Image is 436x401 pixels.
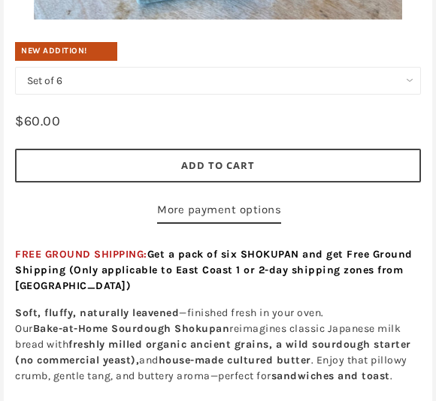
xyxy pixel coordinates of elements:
strong: Bake-at-Home Sourdough Shokupan [33,322,230,335]
strong: freshly milled organic ancient grains, a wild sourdough starter (no commercial yeast), [15,338,411,366]
strong: sandwiches and toast [271,369,390,382]
div: New Addition! [15,42,117,61]
span: Add to Cart [181,158,255,172]
strong: Soft, fluffy, naturally leavened [15,306,179,319]
strong: house-made cultured butter [159,354,311,366]
div: $60.00 [15,111,60,143]
button: Add to Cart [15,149,421,182]
a: More payment options [157,201,281,225]
span: FREE GROUND SHIPPING: [15,248,413,292]
p: —finished fresh in your oven. Our reimagines classic Japanese milk bread with and . Enjoy that pi... [15,305,421,384]
span: Get a pack of six SHOKUPAN and get Free Ground Shipping (Only applicable to East Coast 1 or 2-day... [15,248,413,292]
